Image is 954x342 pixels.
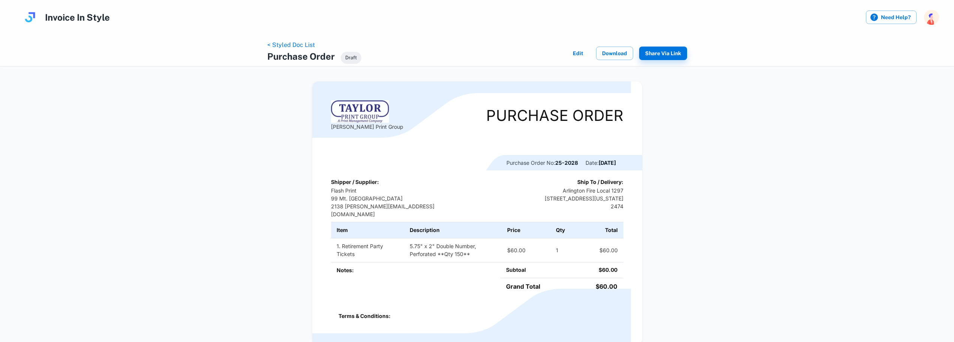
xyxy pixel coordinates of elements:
td: Grand Total [500,278,561,295]
th: Qty [550,222,575,238]
td: Subtoal [500,262,561,278]
img: photoURL [924,10,939,25]
b: Notes: [337,267,354,273]
td: $60.00 [561,262,623,278]
td: 1 [550,238,575,262]
td: 5.75" x 2" Double Number, Perforated **Qty 150** [404,238,502,262]
b: Terms & Conditions: [338,313,391,319]
th: Price [502,222,550,238]
td: $60.00 [561,278,623,295]
b: Ship To / Delivery: [577,179,623,185]
div: [PERSON_NAME] Print Group [331,100,403,131]
th: Total [574,222,623,238]
td: 1. Retirement Party Tickets [331,238,404,262]
span: Draft [341,54,361,62]
th: Item [331,222,404,238]
td: $60.00 [574,238,623,262]
b: Shipper / Supplier: [331,179,379,185]
p: Flash Print 99 Mt. [GEOGRAPHIC_DATA] 2138 [PERSON_NAME][EMAIL_ADDRESS][DOMAIN_NAME] [331,187,448,218]
img: Logo [331,100,389,123]
button: Edit [566,47,590,60]
th: Description [404,222,502,238]
button: Download [596,47,633,60]
button: Share via Link [639,47,687,60]
td: $60.00 [502,238,550,262]
h4: Invoice In Style [45,11,110,24]
p: Arlington Fire Local 1297 [STREET_ADDRESS][US_STATE] 2474 [545,187,623,210]
a: < Styled Doc List [267,41,315,48]
div: Purchase Order [486,108,623,123]
label: Need Help? [866,11,917,24]
h4: Purchase Order [267,50,335,63]
nav: breadcrumb [267,41,361,50]
img: logo.svg [22,10,37,25]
